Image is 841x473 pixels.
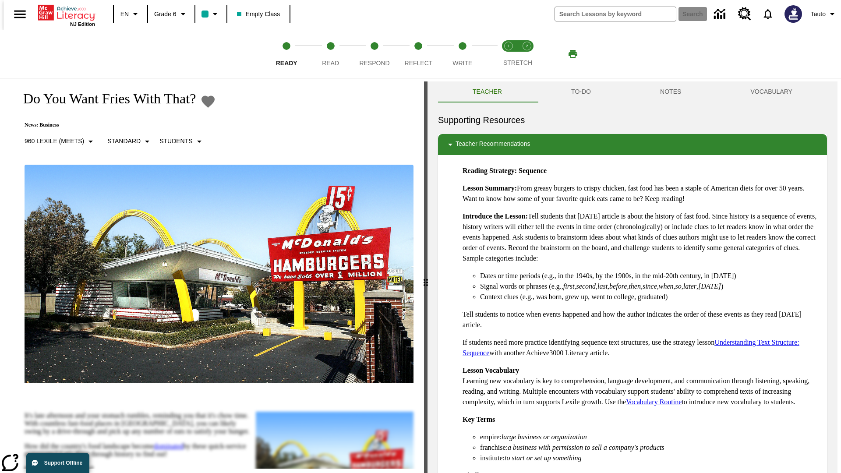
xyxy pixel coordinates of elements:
span: Read [322,60,339,67]
a: Vocabulary Routine [626,398,682,406]
button: Print [559,46,587,62]
span: Support Offline [44,460,82,466]
p: Teacher Recommendations [456,139,530,150]
h6: Supporting Resources [438,113,827,127]
em: [DATE] [698,282,721,290]
p: Learning new vocabulary is key to comprehension, language development, and communication through ... [463,365,820,407]
em: so [675,282,682,290]
p: Tell students to notice when events happened and how the author indicates the order of these even... [463,309,820,330]
span: Ready [276,60,297,67]
li: empire: [480,432,820,442]
em: first [563,282,575,290]
button: Class color is teal. Change class color [198,6,224,22]
button: Write step 5 of 5 [437,30,488,78]
img: One of the first McDonald's stores, with the iconic red sign and golden arches. [25,165,413,384]
span: Write [452,60,472,67]
em: later [683,282,696,290]
button: Stretch Read step 1 of 2 [496,30,521,78]
strong: Lesson Summary: [463,184,517,192]
h1: Do You Want Fries With That? [14,91,196,107]
span: Reflect [405,60,433,67]
button: Scaffolds, Standard [104,134,156,149]
span: STRETCH [503,59,532,66]
img: Avatar [784,5,802,23]
span: Grade 6 [154,10,177,19]
em: large business or organization [502,433,587,441]
span: Tauto [811,10,826,19]
p: From greasy burgers to crispy chicken, fast food has been a staple of American diets for over 50 ... [463,183,820,204]
span: NJ Edition [70,21,95,27]
button: TO-DO [537,81,625,102]
a: Data Center [709,2,733,26]
input: search field [555,7,676,21]
span: Respond [359,60,389,67]
p: If students need more practice identifying sequence text structures, use the strategy lesson with... [463,337,820,358]
button: NOTES [625,81,716,102]
p: News: Business [14,122,216,128]
strong: Reading Strategy: [463,167,517,174]
em: to start or set up something [505,454,582,462]
button: Add to Favorites - Do You Want Fries With That? [200,94,216,109]
a: Understanding Text Structure: Sequence [463,339,799,357]
li: institute: [480,453,820,463]
p: Tell students that [DATE] article is about the history of fast food. Since history is a sequence ... [463,211,820,264]
em: second [576,282,596,290]
p: Students [159,137,192,146]
button: Read step 2 of 5 [305,30,356,78]
button: Stretch Respond step 2 of 2 [514,30,540,78]
text: 1 [507,44,509,48]
li: franchise: [480,442,820,453]
em: before [609,282,627,290]
button: Reflect step 4 of 5 [393,30,444,78]
span: Empty Class [237,10,280,19]
button: Select Student [156,134,208,149]
em: a business with permission to sell a company's products [508,444,664,451]
strong: Introduce the Lesson: [463,212,528,220]
p: Standard [107,137,141,146]
button: Ready step 1 of 5 [261,30,312,78]
li: Signal words or phrases (e.g., , , , , , , , , , ) [480,281,820,292]
button: Respond step 3 of 5 [349,30,400,78]
a: Resource Center, Will open in new tab [733,2,756,26]
button: VOCABULARY [716,81,827,102]
div: activity [428,81,837,473]
p: 960 Lexile (Meets) [25,137,84,146]
div: Instructional Panel Tabs [438,81,827,102]
div: Teacher Recommendations [438,134,827,155]
li: Dates or time periods (e.g., in the 1940s, by the 1900s, in the mid-20th century, in [DATE]) [480,271,820,281]
em: then [629,282,641,290]
div: Home [38,3,95,27]
button: Grade: Grade 6, Select a grade [151,6,192,22]
em: last [597,282,608,290]
strong: Lesson Vocabulary [463,367,519,374]
div: Press Enter or Spacebar and then press right and left arrow keys to move the slider [424,81,428,473]
button: Teacher [438,81,537,102]
strong: Sequence [519,167,547,174]
div: reading [4,81,424,469]
li: Context clues (e.g., was born, grew up, went to college, graduated) [480,292,820,302]
button: Select Lexile, 960 Lexile (Meets) [21,134,99,149]
em: since [643,282,657,290]
button: Open side menu [7,1,33,27]
a: Notifications [756,3,779,25]
button: Language: EN, Select a language [117,6,145,22]
button: Select a new avatar [779,3,807,25]
strong: Key Terms [463,416,495,423]
button: Support Offline [26,453,89,473]
span: EN [120,10,129,19]
em: when [659,282,674,290]
text: 2 [526,44,528,48]
button: Profile/Settings [807,6,841,22]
